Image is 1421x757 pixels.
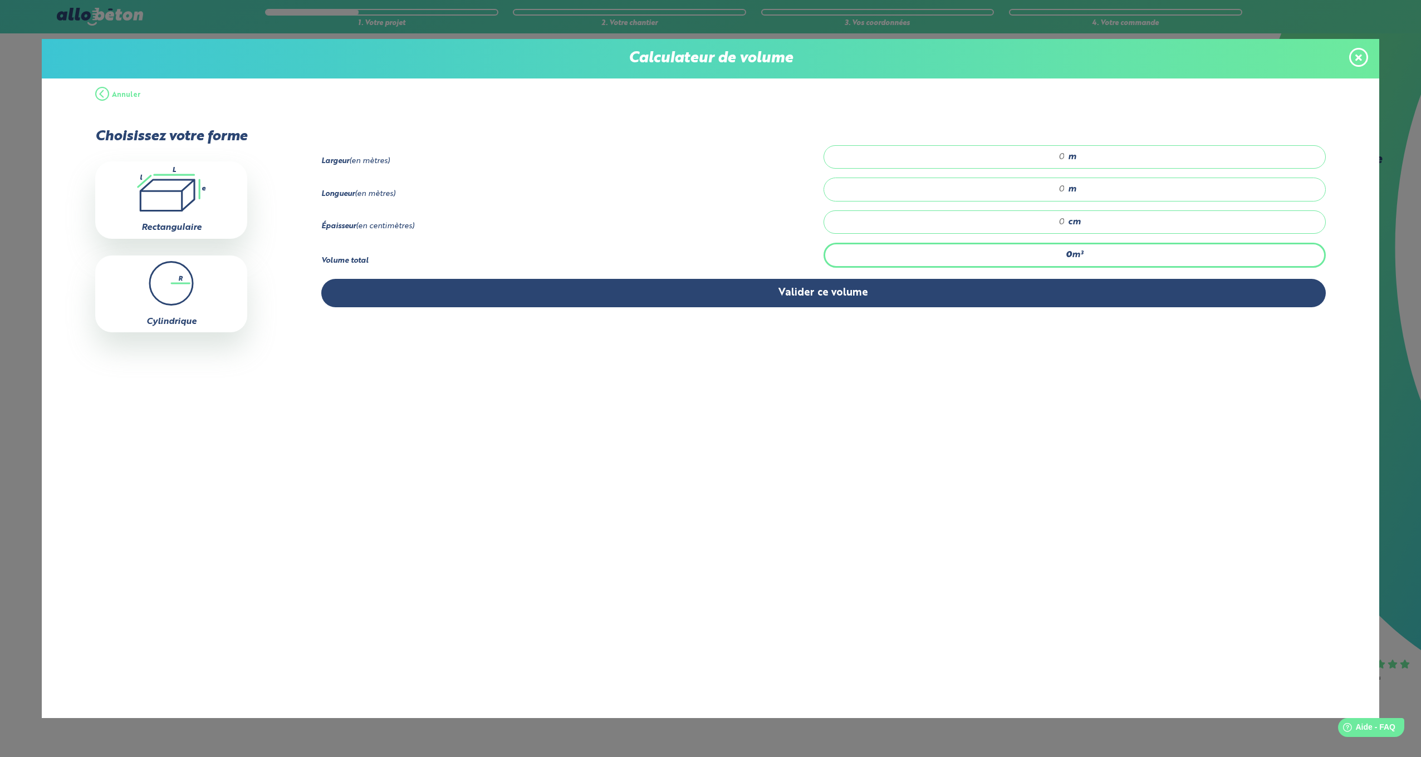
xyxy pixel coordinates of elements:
[53,50,1368,67] p: Calculateur de volume
[321,223,356,230] strong: Épaisseur
[1068,184,1076,194] span: m
[141,223,202,232] label: Rectangulaire
[321,158,349,165] strong: Largeur
[321,222,824,231] div: (en centimètres)
[321,157,824,166] div: (en mètres)
[321,190,355,198] strong: Longueur
[321,257,369,264] strong: Volume total
[824,243,1326,267] div: m³
[1066,250,1072,259] strong: 0
[835,184,1065,195] input: 0
[1068,152,1076,162] span: m
[1068,217,1081,227] span: cm
[321,279,1326,307] button: Valider ce volume
[835,217,1065,228] input: 0
[321,190,824,199] div: (en mètres)
[95,78,141,112] button: Annuler
[1322,714,1409,745] iframe: Help widget launcher
[835,151,1065,163] input: 0
[146,317,197,326] label: Cylindrique
[95,129,247,145] p: Choisissez votre forme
